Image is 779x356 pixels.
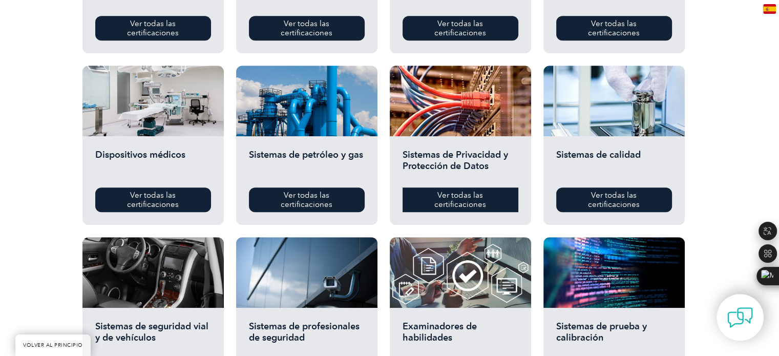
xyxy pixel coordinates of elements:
a: Ver todas las certificaciones [249,16,365,40]
font: Ver todas las certificaciones [588,19,640,37]
img: en [763,4,776,14]
font: Sistemas de profesionales de seguridad [249,321,360,343]
font: Ver todas las certificaciones [434,191,486,209]
font: Sistemas de prueba y calibración [556,321,647,343]
a: Ver todas las certificaciones [403,187,518,212]
a: Ver todas las certificaciones [556,16,672,40]
font: Sistemas de seguridad vial y de vehículos [95,321,208,343]
font: Ver todas las certificaciones [281,191,332,209]
font: Ver todas las certificaciones [588,191,640,209]
font: Sistemas de petróleo y gas [249,149,363,160]
font: Sistemas de calidad [556,149,641,160]
a: VOLVER AL PRINCIPIO [15,334,91,356]
a: Ver todas las certificaciones [95,16,211,40]
img: contact-chat.png [727,305,753,330]
font: Examinadores de habilidades [403,321,477,343]
font: Sistemas de Privacidad y Protección de Datos [403,149,508,172]
font: Ver todas las certificaciones [281,19,332,37]
a: Ver todas las certificaciones [556,187,672,212]
font: Ver todas las certificaciones [434,19,486,37]
font: Dispositivos médicos [95,149,185,160]
font: Ver todas las certificaciones [127,191,179,209]
a: Ver todas las certificaciones [403,16,518,40]
font: VOLVER AL PRINCIPIO [23,342,83,348]
a: Ver todas las certificaciones [95,187,211,212]
a: Ver todas las certificaciones [249,187,365,212]
font: Ver todas las certificaciones [127,19,179,37]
